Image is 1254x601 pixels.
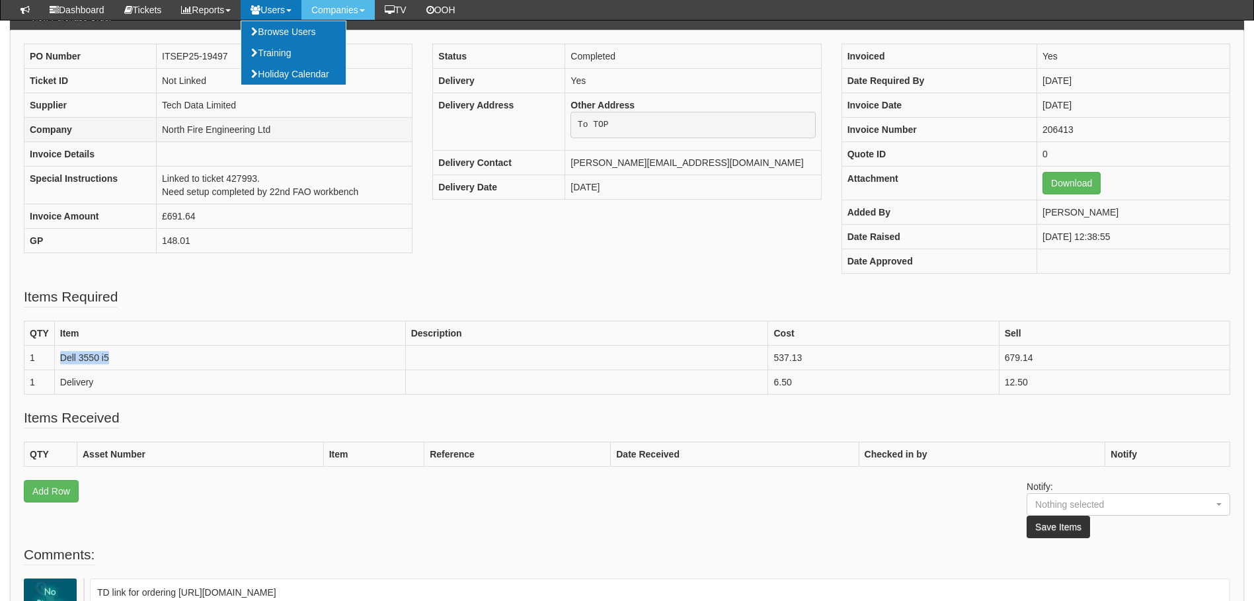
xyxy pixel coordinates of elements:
th: QTY [24,321,55,346]
th: Date Approved [842,249,1037,274]
td: 679.14 [999,346,1230,370]
td: Dell 3550 i5 [54,346,405,370]
th: Status [433,44,565,69]
legend: Items Required [24,287,118,307]
th: Date Raised [842,225,1037,249]
a: Download [1042,172,1101,194]
td: [DATE] [1037,93,1230,118]
td: Yes [1037,44,1230,69]
th: Delivery Date [433,175,565,199]
th: Delivery Address [433,93,565,151]
legend: Items Received [24,408,120,428]
th: Delivery Contact [433,150,565,175]
th: Reference [424,442,611,467]
td: 1 [24,346,55,370]
button: Nothing selected [1027,493,1230,516]
th: PO Number [24,44,157,69]
p: Notify: [1027,480,1230,538]
a: Browse Users [241,21,346,42]
td: [DATE] 12:38:55 [1037,225,1230,249]
th: QTY [24,442,77,467]
th: Item [323,442,424,467]
td: £691.64 [157,204,412,229]
td: 148.01 [157,229,412,253]
td: [PERSON_NAME][EMAIL_ADDRESS][DOMAIN_NAME] [565,150,821,175]
td: 6.50 [768,370,999,395]
td: Completed [565,44,821,69]
th: Company [24,118,157,142]
td: 0 [1037,142,1230,167]
th: Date Received [611,442,859,467]
td: 12.50 [999,370,1230,395]
th: Quote ID [842,142,1037,167]
a: Holiday Calendar [241,63,346,85]
th: Delivery [433,69,565,93]
td: North Fire Engineering Ltd [157,118,412,142]
th: Cost [768,321,999,346]
td: ITSEP25-19497 [157,44,412,69]
th: Ticket ID [24,69,157,93]
pre: To TOP [570,112,815,138]
th: Invoiced [842,44,1037,69]
th: Asset Number [77,442,324,467]
p: TD link for ordering [URL][DOMAIN_NAME] [97,586,1223,599]
th: Special Instructions [24,167,157,204]
td: Tech Data Limited [157,93,412,118]
td: Delivery [54,370,405,395]
td: Linked to ticket 427993. Need setup completed by 22nd FAO workbench [157,167,412,204]
td: [DATE] [1037,69,1230,93]
button: Save Items [1027,516,1090,538]
td: Yes [565,69,821,93]
th: Notify [1105,442,1230,467]
th: Item [54,321,405,346]
td: 537.13 [768,346,999,370]
div: Nothing selected [1035,498,1196,511]
th: Date Required By [842,69,1037,93]
legend: Comments: [24,545,95,565]
th: GP [24,229,157,253]
td: [DATE] [565,175,821,199]
th: Supplier [24,93,157,118]
a: Add Row [24,480,79,502]
th: Invoice Date [842,93,1037,118]
th: Added By [842,200,1037,225]
b: Other Address [570,100,635,110]
td: [PERSON_NAME] [1037,200,1230,225]
th: Attachment [842,167,1037,200]
th: Invoice Details [24,142,157,167]
td: 206413 [1037,118,1230,142]
a: Training [241,42,346,63]
th: Checked in by [859,442,1105,467]
td: Not Linked [157,69,412,93]
th: Invoice Number [842,118,1037,142]
th: Invoice Amount [24,204,157,229]
th: Sell [999,321,1230,346]
td: 1 [24,370,55,395]
th: Description [405,321,768,346]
